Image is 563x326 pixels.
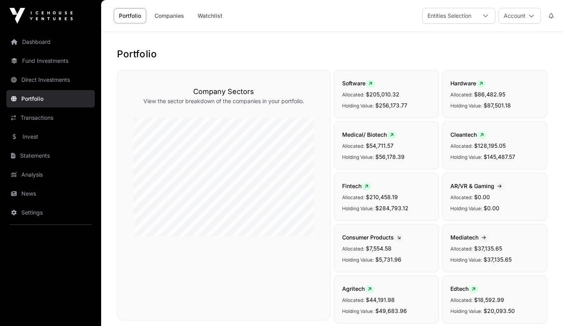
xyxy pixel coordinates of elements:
a: Portfolio [114,8,146,23]
span: Allocated: [342,246,364,252]
img: Icehouse Ventures Logo [9,8,73,24]
a: Settings [6,204,95,221]
a: Companies [149,8,189,23]
span: $54,711.57 [366,142,394,149]
span: Allocated: [450,297,473,303]
span: Holding Value: [342,205,374,211]
span: $44,191.98 [366,296,395,303]
a: Fund Investments [6,52,95,70]
span: Holding Value: [450,103,482,109]
h3: Company Sectors [133,86,314,97]
p: View the sector breakdown of the companies in your portfolio. [133,97,314,105]
span: Edtech [450,285,478,292]
span: Agritech [342,285,375,292]
span: Medical/ Biotech [342,131,397,138]
span: Allocated: [450,246,473,252]
span: $256,173.77 [375,102,407,109]
span: Holding Value: [342,257,374,263]
span: Allocated: [450,143,473,149]
span: $284,793.12 [375,205,409,211]
span: Consumer Products [342,234,404,241]
span: $128,195.05 [474,142,506,149]
iframe: Chat Widget [523,288,563,326]
a: News [6,185,95,202]
span: $49,683.96 [375,307,407,314]
span: Holding Value: [342,154,374,160]
span: AR/VR & Gaming [450,183,505,189]
span: $7,554.58 [366,245,392,252]
a: Invest [6,128,95,145]
span: Holding Value: [450,257,482,263]
span: $5,731.96 [375,256,401,263]
span: Mediatech [450,234,489,241]
span: Holding Value: [450,205,482,211]
span: $20,093.50 [484,307,515,314]
h1: Portfolio [117,48,547,60]
a: Direct Investments [6,71,95,89]
a: Watchlist [192,8,228,23]
span: Allocated: [342,92,364,98]
span: $37,135.65 [474,245,502,252]
span: Holding Value: [342,103,374,109]
span: $210,458.19 [366,194,398,200]
span: Fintech [342,183,371,189]
span: Holding Value: [450,154,482,160]
div: Entities Selection [423,8,476,23]
a: Dashboard [6,33,95,51]
a: Statements [6,147,95,164]
span: Allocated: [450,92,473,98]
a: Transactions [6,109,95,126]
span: Allocated: [342,143,364,149]
span: Allocated: [342,194,364,200]
a: Analysis [6,166,95,183]
span: Cleantech [450,131,487,138]
span: $0.00 [484,205,499,211]
span: Hardware [450,80,486,87]
button: Account [499,8,541,24]
span: $56,178.39 [375,153,405,160]
span: $37,135.65 [484,256,512,263]
span: $0.00 [474,194,490,200]
span: Software [342,80,375,87]
a: Portfolio [6,90,95,107]
span: Holding Value: [450,308,482,314]
span: $18,592.99 [474,296,504,303]
span: $87,501.18 [484,102,511,109]
span: $145,487.57 [484,153,515,160]
span: Allocated: [450,194,473,200]
span: Allocated: [342,297,364,303]
span: $205,010.32 [366,91,399,98]
span: Holding Value: [342,308,374,314]
span: $86,482.95 [474,91,505,98]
